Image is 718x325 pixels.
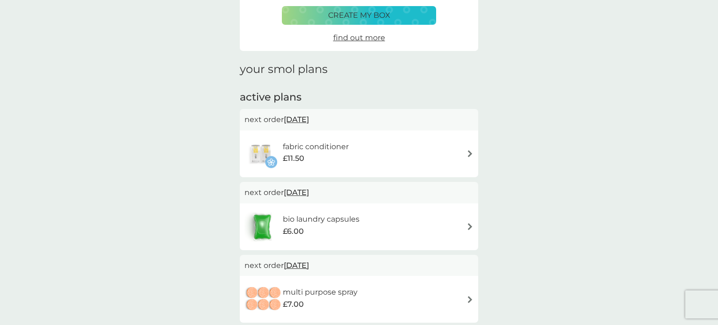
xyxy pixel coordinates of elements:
[244,283,283,316] img: multi purpose spray
[282,6,436,25] button: create my box
[244,187,474,199] p: next order
[240,63,478,76] h1: your smol plans
[240,90,478,105] h2: active plans
[328,9,390,22] p: create my box
[333,32,385,44] a: find out more
[467,223,474,230] img: arrow right
[244,210,280,243] img: bio laundry capsules
[244,260,474,272] p: next order
[283,141,349,153] h6: fabric conditioner
[244,114,474,126] p: next order
[284,183,309,202] span: [DATE]
[283,225,304,238] span: £6.00
[283,298,304,311] span: £7.00
[244,137,277,170] img: fabric conditioner
[283,286,358,298] h6: multi purpose spray
[283,152,304,165] span: £11.50
[284,256,309,274] span: [DATE]
[467,150,474,157] img: arrow right
[284,110,309,129] span: [DATE]
[467,296,474,303] img: arrow right
[333,33,385,42] span: find out more
[283,213,359,225] h6: bio laundry capsules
